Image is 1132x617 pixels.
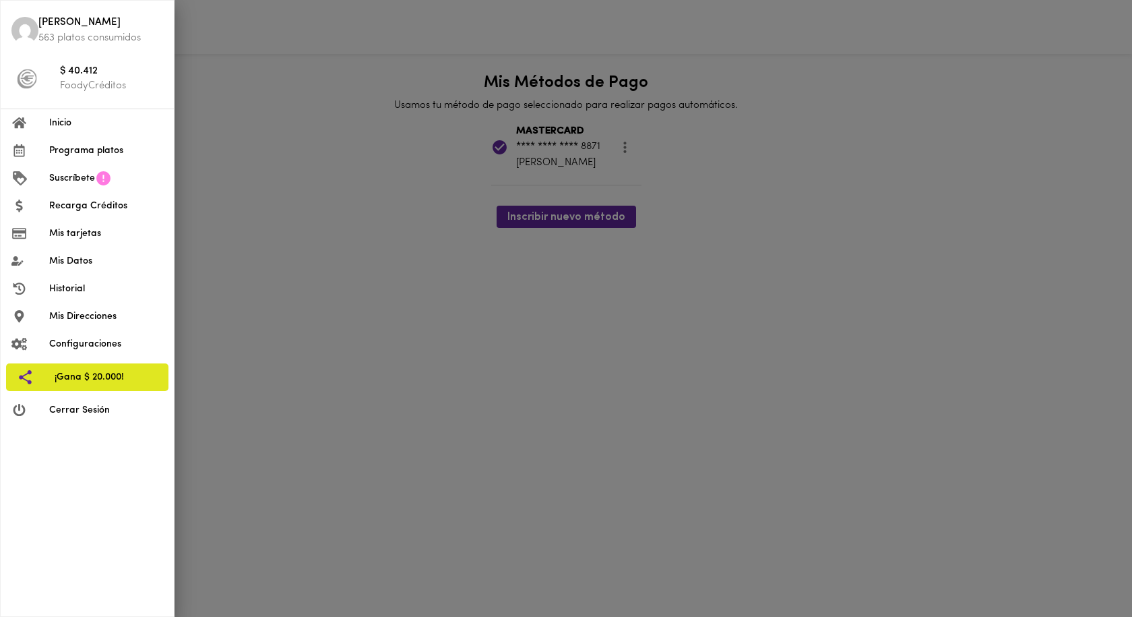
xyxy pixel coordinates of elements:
[38,31,163,45] p: 563 platos consumidos
[49,144,163,158] span: Programa platos
[1054,539,1119,604] iframe: Messagebird Livechat Widget
[60,64,163,80] span: $ 40.412
[49,199,163,213] span: Recarga Créditos
[49,403,163,417] span: Cerrar Sesión
[49,254,163,268] span: Mis Datos
[49,282,163,296] span: Historial
[55,370,158,384] span: ¡Gana $ 20.000!
[49,171,95,185] span: Suscríbete
[49,116,163,130] span: Inicio
[49,337,163,351] span: Configuraciones
[38,16,163,31] span: [PERSON_NAME]
[17,69,37,89] img: foody-creditos-black.png
[60,79,163,93] p: FoodyCréditos
[49,310,163,324] span: Mis Direcciones
[49,227,163,241] span: Mis tarjetas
